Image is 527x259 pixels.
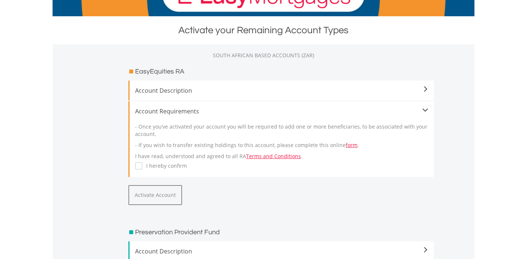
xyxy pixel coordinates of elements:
[135,116,428,171] div: I have read, understood and agreed to all RA .
[135,107,428,116] div: Account Requirements
[53,52,474,59] div: SOUTH AFRICAN BASED ACCOUNTS (ZAR)
[246,153,301,160] a: Terms and Conditions
[135,247,428,256] span: Account Description
[135,123,428,138] p: - Once you’ve activated your account you will be required to add one or more beneficiaries, to be...
[346,142,358,149] a: form
[135,67,184,77] h3: EasyEquities RA
[53,24,474,37] div: Activate your Remaining Account Types
[128,185,182,205] button: Activate Account
[135,86,428,95] span: Account Description
[142,162,187,170] label: I hereby confirm
[135,142,428,149] p: - If you wish to transfer existing holdings to this account, please complete this online .
[135,227,220,238] h3: Preservation Provident Fund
